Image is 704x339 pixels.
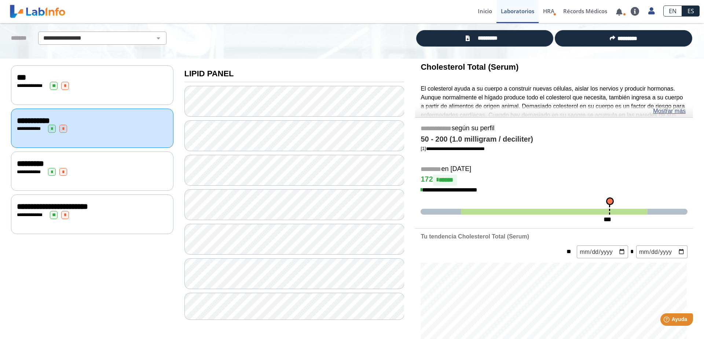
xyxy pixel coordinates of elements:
[421,146,484,151] a: [1]
[682,6,700,17] a: ES
[184,69,234,78] b: LIPID PANEL
[636,245,687,258] input: mm/dd/yyyy
[421,124,687,133] h5: según su perfil
[653,107,686,116] a: Mostrar más
[421,62,518,72] b: Cholesterol Total (Serum)
[577,245,628,258] input: mm/dd/yyyy
[421,165,687,174] h5: en [DATE]
[421,84,687,146] p: El colesterol ayuda a su cuerpo a construir nuevas células, aislar los nervios y producir hormona...
[543,7,554,15] span: HRA
[663,6,682,17] a: EN
[421,175,687,186] h4: 172
[421,233,529,240] b: Tu tendencia Cholesterol Total (Serum)
[421,135,687,144] h4: 50 - 200 (1.0 milligram / deciliter)
[639,310,696,331] iframe: Help widget launcher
